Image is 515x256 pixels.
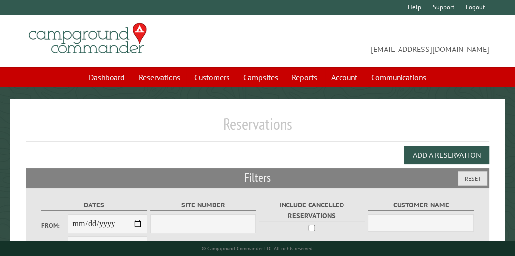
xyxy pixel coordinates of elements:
[26,168,489,187] h2: Filters
[26,19,150,58] img: Campground Commander
[365,68,432,87] a: Communications
[237,68,284,87] a: Campsites
[41,221,67,230] label: From:
[258,27,490,55] span: [EMAIL_ADDRESS][DOMAIN_NAME]
[41,200,147,211] label: Dates
[202,245,314,252] small: © Campground Commander LLC. All rights reserved.
[150,200,256,211] label: Site Number
[188,68,235,87] a: Customers
[83,68,131,87] a: Dashboard
[26,114,489,142] h1: Reservations
[404,146,489,164] button: Add a Reservation
[133,68,186,87] a: Reservations
[325,68,363,87] a: Account
[259,200,365,221] label: Include Cancelled Reservations
[368,200,473,211] label: Customer Name
[458,171,487,186] button: Reset
[286,68,323,87] a: Reports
